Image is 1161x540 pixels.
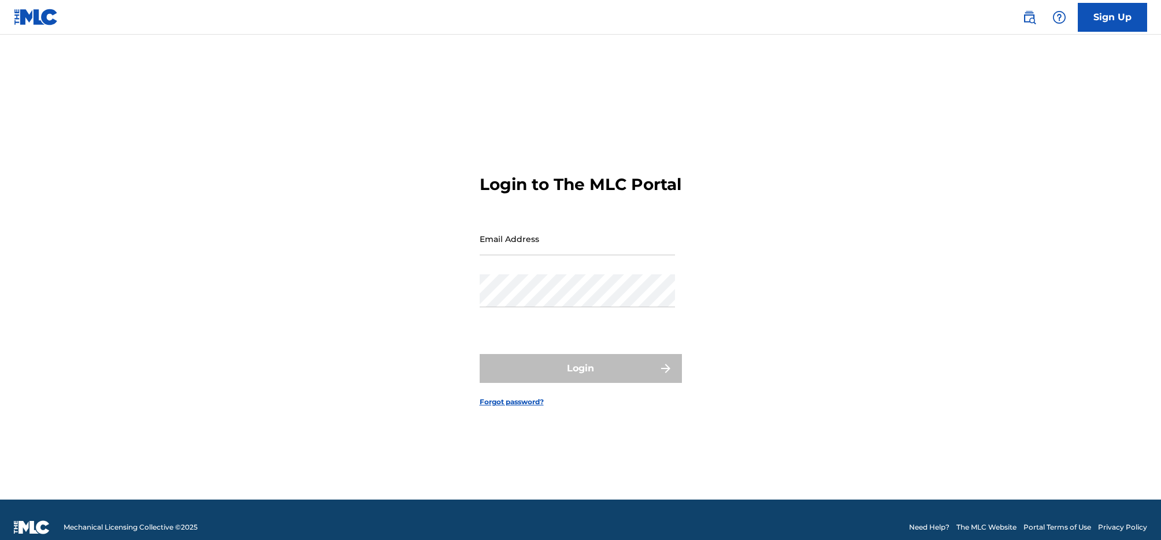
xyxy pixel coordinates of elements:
h3: Login to The MLC Portal [480,174,681,195]
a: Portal Terms of Use [1023,522,1091,532]
span: Mechanical Licensing Collective © 2025 [64,522,198,532]
img: search [1022,10,1036,24]
div: Help [1048,6,1071,29]
a: Public Search [1018,6,1041,29]
img: MLC Logo [14,9,58,25]
img: help [1052,10,1066,24]
a: Need Help? [909,522,949,532]
img: logo [14,520,50,534]
a: Privacy Policy [1098,522,1147,532]
a: Sign Up [1078,3,1147,32]
a: The MLC Website [956,522,1017,532]
a: Forgot password? [480,397,544,407]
